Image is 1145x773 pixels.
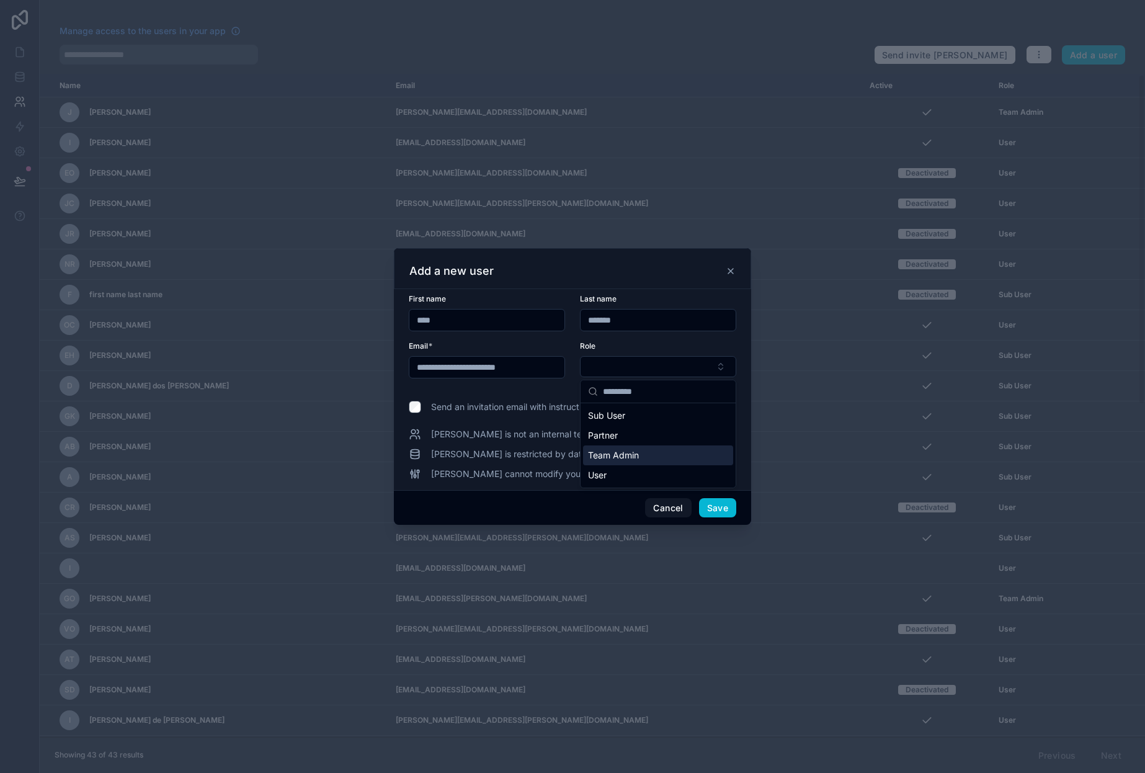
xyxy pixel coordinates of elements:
span: User [588,469,607,481]
span: First name [409,294,446,303]
span: Partner [588,429,618,442]
h3: Add a new user [409,264,494,279]
span: Email [409,341,428,351]
span: Last name [580,294,617,303]
span: [PERSON_NAME] is not an internal team member [431,428,630,440]
span: [PERSON_NAME] cannot modify your app [431,468,602,480]
button: Save [699,498,736,518]
span: [PERSON_NAME] is restricted by data permissions [431,448,637,460]
div: Suggestions [581,403,736,488]
input: Send an invitation email with instructions to log in [409,401,421,413]
span: Team Admin [588,449,639,462]
span: Role [580,341,595,351]
span: Send an invitation email with instructions to log in [431,401,630,413]
button: Select Button [580,356,736,377]
button: Cancel [645,498,691,518]
span: Sub User [588,409,625,422]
